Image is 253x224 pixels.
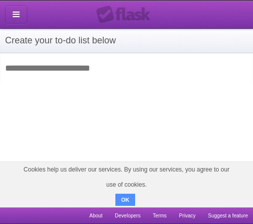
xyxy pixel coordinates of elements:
button: OK [115,194,135,206]
a: Suggest a feature [208,207,248,224]
a: Terms [153,207,166,224]
span: Cookies help us deliver our services. By using our services, you agree to our use of cookies. [10,162,243,192]
a: About [89,207,102,224]
a: Developers [115,207,141,224]
a: Privacy [179,207,196,224]
div: Flask [96,6,157,24]
h1: Create your to-do list below [5,34,248,47]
